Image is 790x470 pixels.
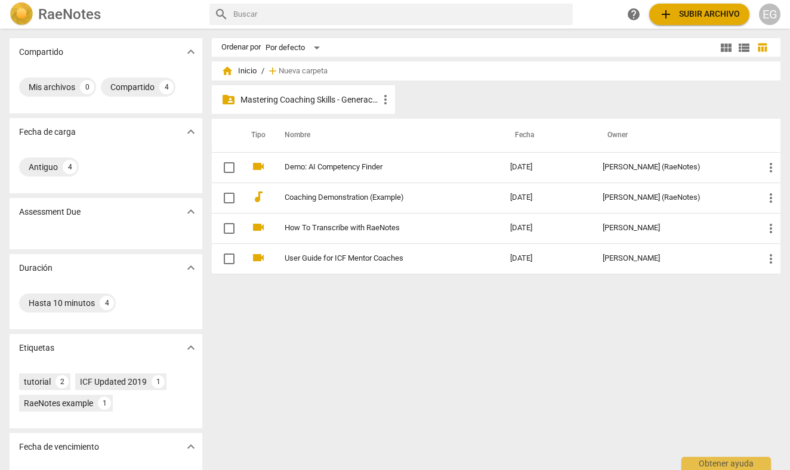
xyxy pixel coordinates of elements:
button: Mostrar más [182,438,200,456]
button: Mostrar más [182,339,200,357]
a: Obtener ayuda [623,4,644,25]
a: How To Transcribe with RaeNotes [285,224,467,233]
span: folder_shared [221,92,236,107]
th: Tipo [242,119,270,152]
p: Fecha de carga [19,126,76,138]
td: [DATE] [501,152,592,183]
span: videocam [251,220,266,234]
span: audiotrack [251,190,266,204]
span: Subir archivo [659,7,740,21]
span: more_vert [764,160,778,175]
button: Subir [649,4,749,25]
span: help [627,7,641,21]
p: Mastering Coaching Skills - Generación 32 [240,94,378,106]
span: expand_more [184,261,198,275]
div: Antiguo [29,161,58,173]
span: view_module [719,41,733,55]
div: Hasta 10 minutos [29,297,95,309]
div: Compartido [110,81,155,93]
span: expand_more [184,205,198,219]
button: Mostrar más [182,43,200,61]
td: [DATE] [501,243,592,274]
div: [PERSON_NAME] [603,254,745,263]
span: table_chart [757,42,768,53]
th: Fecha [501,119,592,152]
input: Buscar [233,5,568,24]
span: add [659,7,673,21]
div: Ordenar por [221,43,261,52]
span: more_vert [378,92,393,107]
p: Duración [19,262,53,274]
th: Nombre [270,119,501,152]
span: search [214,7,229,21]
td: [DATE] [501,183,592,213]
span: view_list [737,41,751,55]
span: expand_more [184,341,198,355]
span: videocam [251,251,266,265]
div: tutorial [24,376,51,388]
a: LogoRaeNotes [10,2,200,26]
td: [DATE] [501,213,592,243]
p: Compartido [19,46,63,58]
button: Mostrar más [182,123,200,141]
div: 1 [98,397,111,410]
div: 4 [159,80,174,94]
span: / [261,67,264,76]
button: Lista [735,39,753,57]
span: more_vert [764,221,778,236]
div: [PERSON_NAME] (RaeNotes) [603,193,745,202]
span: more_vert [764,252,778,266]
div: RaeNotes example [24,397,93,409]
div: [PERSON_NAME] (RaeNotes) [603,163,745,172]
span: add [267,65,279,77]
a: Demo: AI Competency Finder [285,163,467,172]
span: Inicio [221,65,257,77]
div: 1 [152,375,165,388]
div: Obtener ayuda [681,457,771,470]
th: Owner [593,119,754,152]
button: EG [759,4,780,25]
div: Por defecto [266,38,324,57]
p: Fecha de vencimiento [19,441,99,453]
p: Assessment Due [19,206,81,218]
div: [PERSON_NAME] [603,224,745,233]
h2: RaeNotes [38,6,101,23]
div: Mis archivos [29,81,75,93]
div: 4 [100,296,114,310]
div: 4 [63,160,77,174]
a: User Guide for ICF Mentor Coaches [285,254,467,263]
p: Etiquetas [19,342,54,354]
span: expand_more [184,45,198,59]
img: Logo [10,2,33,26]
div: 2 [55,375,69,388]
div: 0 [80,80,94,94]
button: Tabla [753,39,771,57]
span: expand_more [184,440,198,454]
span: videocam [251,159,266,174]
span: home [221,65,233,77]
button: Mostrar más [182,259,200,277]
span: more_vert [764,191,778,205]
span: Nueva carpeta [279,67,328,76]
button: Cuadrícula [717,39,735,57]
button: Mostrar más [182,203,200,221]
div: ICF Updated 2019 [80,376,147,388]
a: Coaching Demonstration (Example) [285,193,467,202]
span: expand_more [184,125,198,139]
